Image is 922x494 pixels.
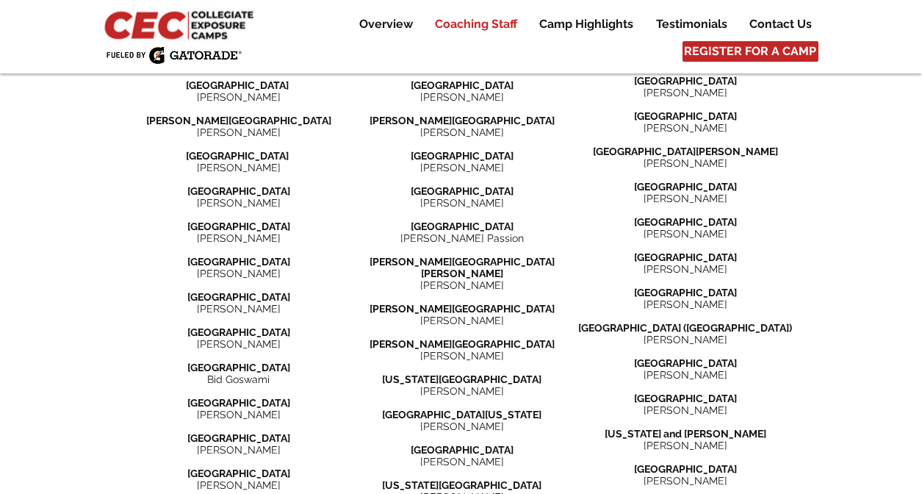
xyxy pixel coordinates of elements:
a: Coaching Staff [424,15,527,33]
span: [GEOGRAPHIC_DATA] ([GEOGRAPHIC_DATA]) [578,322,792,334]
span: [PERSON_NAME] [420,197,504,209]
span: [PERSON_NAME] Passion [400,232,524,244]
span: [PERSON_NAME][GEOGRAPHIC_DATA] [370,115,555,126]
span: [PERSON_NAME] [644,369,727,381]
span: [PERSON_NAME] [197,338,281,350]
span: [PERSON_NAME] [644,157,727,169]
span: [PERSON_NAME] [420,279,504,291]
span: [GEOGRAPHIC_DATA] [634,393,737,404]
span: REGISTER FOR A CAMP [684,43,816,60]
span: [PERSON_NAME] [420,162,504,173]
span: [GEOGRAPHIC_DATA] [634,357,737,369]
span: [PERSON_NAME] [197,444,281,456]
span: [PERSON_NAME] [197,162,281,173]
span: [US_STATE][GEOGRAPHIC_DATA] [382,479,541,491]
p: Contact Us [742,15,819,33]
span: [GEOGRAPHIC_DATA] [634,216,737,228]
span: [PERSON_NAME] [644,440,727,451]
span: [GEOGRAPHIC_DATA] [187,185,290,197]
span: [PERSON_NAME][GEOGRAPHIC_DATA] [146,115,331,126]
span: [PERSON_NAME] [644,298,727,310]
span: [PERSON_NAME] [197,91,281,103]
span: [GEOGRAPHIC_DATA] [187,221,290,232]
span: [PERSON_NAME] [420,420,504,432]
span: [GEOGRAPHIC_DATA] [187,326,290,338]
a: Overview [348,15,423,33]
span: [PERSON_NAME] [197,303,281,315]
span: [PERSON_NAME] [644,228,727,240]
a: Contact Us [738,15,822,33]
span: [GEOGRAPHIC_DATA][PERSON_NAME] [593,146,778,157]
span: [PERSON_NAME] [420,385,504,397]
span: [PERSON_NAME] [644,334,727,346]
span: [US_STATE] and [PERSON_NAME] [605,428,766,440]
span: [GEOGRAPHIC_DATA] [634,287,737,298]
span: [PERSON_NAME] [420,456,504,468]
span: [GEOGRAPHIC_DATA] [186,79,289,91]
span: [GEOGRAPHIC_DATA] [411,150,514,162]
p: Camp Highlights [532,15,641,33]
p: Overview [352,15,420,33]
a: REGISTER FOR A CAMP [683,41,818,62]
span: [GEOGRAPHIC_DATA] [634,110,737,122]
span: [GEOGRAPHIC_DATA] [187,397,290,409]
span: [PERSON_NAME][GEOGRAPHIC_DATA] [370,303,555,315]
span: [GEOGRAPHIC_DATA] [411,444,514,456]
span: [GEOGRAPHIC_DATA] [187,291,290,303]
span: [GEOGRAPHIC_DATA][US_STATE] [382,409,541,420]
span: [PERSON_NAME] [420,350,504,362]
span: [PERSON_NAME][GEOGRAPHIC_DATA] [370,338,555,350]
span: [GEOGRAPHIC_DATA] [187,432,290,444]
span: [GEOGRAPHIC_DATA] [411,185,514,197]
span: [PERSON_NAME] [197,409,281,420]
p: Testimonials [649,15,735,33]
span: [PERSON_NAME][GEOGRAPHIC_DATA][PERSON_NAME] [370,256,555,279]
span: [PERSON_NAME] [644,193,727,204]
span: [GEOGRAPHIC_DATA] [187,362,290,373]
span: [PERSON_NAME] [644,122,727,134]
nav: Site [336,15,822,33]
span: [PERSON_NAME] [197,232,281,244]
span: Bid Goswami [207,373,270,385]
a: Testimonials [645,15,738,33]
img: CEC Logo Primary_edited.jpg [101,7,260,41]
span: [PERSON_NAME] [197,126,281,138]
span: [US_STATE][GEOGRAPHIC_DATA] [382,373,541,385]
span: [PERSON_NAME] [644,87,727,99]
span: [GEOGRAPHIC_DATA] [411,221,514,232]
span: [GEOGRAPHIC_DATA] [187,468,290,479]
span: [PERSON_NAME] [644,475,727,487]
span: [PERSON_NAME] [644,404,727,416]
span: [PERSON_NAME] [197,268,281,279]
span: [PERSON_NAME] [420,91,504,103]
span: [GEOGRAPHIC_DATA] [411,79,514,91]
span: [GEOGRAPHIC_DATA] [186,150,289,162]
span: [PERSON_NAME] [197,197,281,209]
span: [GEOGRAPHIC_DATA] [634,463,737,475]
img: Fueled by Gatorade.png [106,46,242,64]
span: [GEOGRAPHIC_DATA] [634,181,737,193]
span: [GEOGRAPHIC_DATA] [634,251,737,263]
span: [GEOGRAPHIC_DATA] [634,75,737,87]
span: [PERSON_NAME] [420,315,504,326]
p: Coaching Staff [428,15,525,33]
span: [GEOGRAPHIC_DATA] [187,256,290,268]
span: [PERSON_NAME] [197,479,281,491]
span: [PERSON_NAME] [644,263,727,275]
span: [PERSON_NAME] [420,126,504,138]
a: Camp Highlights [528,15,644,33]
